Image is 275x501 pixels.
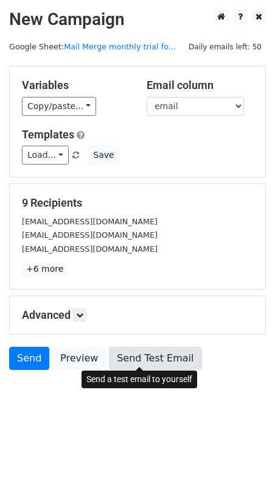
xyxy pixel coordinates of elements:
h2: New Campaign [9,9,266,30]
button: Save [88,146,119,165]
a: Templates [22,128,74,141]
a: Copy/paste... [22,97,96,116]
a: +6 more [22,261,68,277]
a: Mail Merge monthly trial fo... [64,42,176,51]
small: [EMAIL_ADDRESS][DOMAIN_NAME] [22,230,158,240]
a: Preview [52,347,106,370]
small: [EMAIL_ADDRESS][DOMAIN_NAME] [22,244,158,254]
a: Load... [22,146,69,165]
a: Daily emails left: 50 [184,42,266,51]
a: Send [9,347,49,370]
a: Send Test Email [109,347,201,370]
h5: Variables [22,79,128,92]
h5: Email column [147,79,253,92]
iframe: Chat Widget [214,442,275,501]
h5: 9 Recipients [22,196,253,210]
h5: Advanced [22,308,253,322]
span: Daily emails left: 50 [184,40,266,54]
small: [EMAIL_ADDRESS][DOMAIN_NAME] [22,217,158,226]
small: Google Sheet: [9,42,176,51]
div: Send a test email to yourself [82,371,197,388]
